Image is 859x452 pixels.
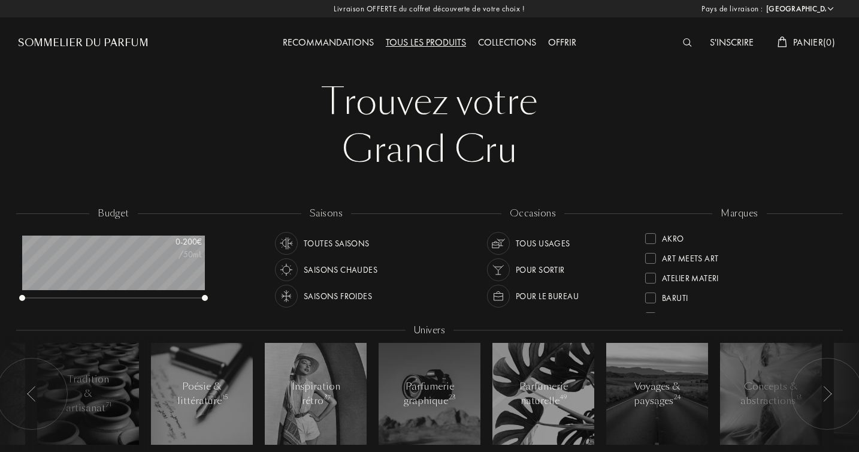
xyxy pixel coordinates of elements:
div: Recommandations [277,35,380,51]
div: Tous les produits [380,35,472,51]
img: usage_occasion_all_white.svg [490,235,507,252]
div: Offrir [542,35,582,51]
img: arr_left.svg [822,386,832,402]
div: Binet-Papillon [662,308,721,324]
div: Parfumerie graphique [404,379,455,408]
img: cart_white.svg [778,37,787,47]
a: Recommandations [277,36,380,49]
div: 0 - 200 € [142,236,202,248]
img: usage_season_cold_white.svg [278,288,295,305]
div: Poésie & littérature [177,379,228,408]
a: Collections [472,36,542,49]
div: Collections [472,35,542,51]
img: usage_season_hot_white.svg [278,261,295,278]
div: Voyages & paysages [632,379,683,408]
span: Panier ( 0 ) [793,36,835,49]
a: Offrir [542,36,582,49]
img: usage_season_average_white.svg [278,235,295,252]
div: Art Meets Art [662,248,718,264]
img: arr_left.svg [27,386,37,402]
a: Sommelier du Parfum [18,36,149,50]
div: S'inscrire [704,35,760,51]
div: Univers [406,324,453,338]
span: Pays de livraison : [701,3,763,15]
div: Akro [662,228,684,245]
img: usage_occasion_work_white.svg [490,288,507,305]
div: Toutes saisons [304,232,370,255]
span: 15 [222,393,228,402]
div: Grand Cru [27,126,832,174]
span: 23 [449,393,456,402]
a: S'inscrire [704,36,760,49]
div: marques [712,207,766,221]
div: Saisons chaudes [304,258,377,281]
div: Pour le bureau [516,285,579,308]
div: Inspiration rétro [291,379,341,408]
span: 24 [674,393,681,402]
div: Baruti [662,288,688,304]
div: Tous usages [516,232,570,255]
a: Tous les produits [380,36,472,49]
div: occasions [501,207,564,221]
span: 49 [560,393,567,402]
span: 37 [324,393,331,402]
div: Trouvez votre [27,78,832,126]
div: Pour sortir [516,258,565,281]
div: budget [89,207,138,221]
div: Parfumerie naturelle [518,379,569,408]
div: Atelier Materi [662,268,719,284]
div: /50mL [142,248,202,261]
img: search_icn_white.svg [683,38,692,47]
div: Saisons froides [304,285,372,308]
img: usage_occasion_party_white.svg [490,261,507,278]
div: saisons [301,207,351,221]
